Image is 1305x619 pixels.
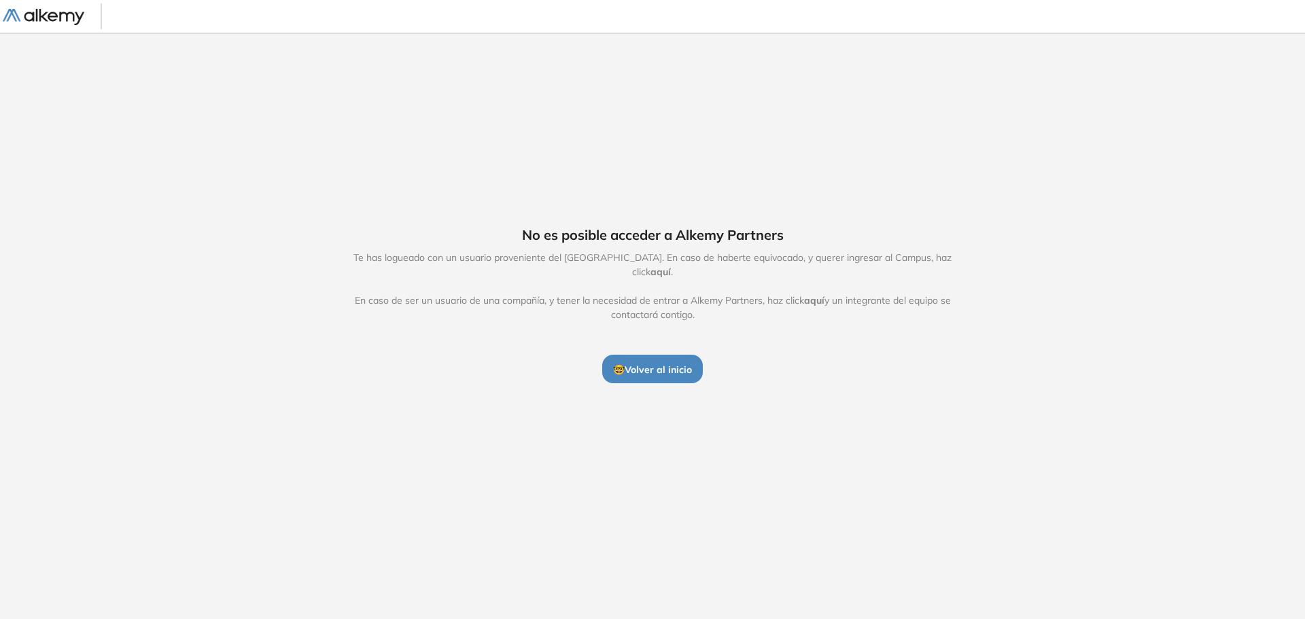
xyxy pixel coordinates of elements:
[804,294,824,306] span: aquí
[602,355,703,383] button: 🤓Volver al inicio
[3,9,84,26] img: Logo
[339,251,966,322] span: Te has logueado con un usuario proveniente del [GEOGRAPHIC_DATA]. En caso de haberte equivocado, ...
[613,364,692,376] span: 🤓 Volver al inicio
[522,225,784,245] span: No es posible acceder a Alkemy Partners
[650,266,671,278] span: aquí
